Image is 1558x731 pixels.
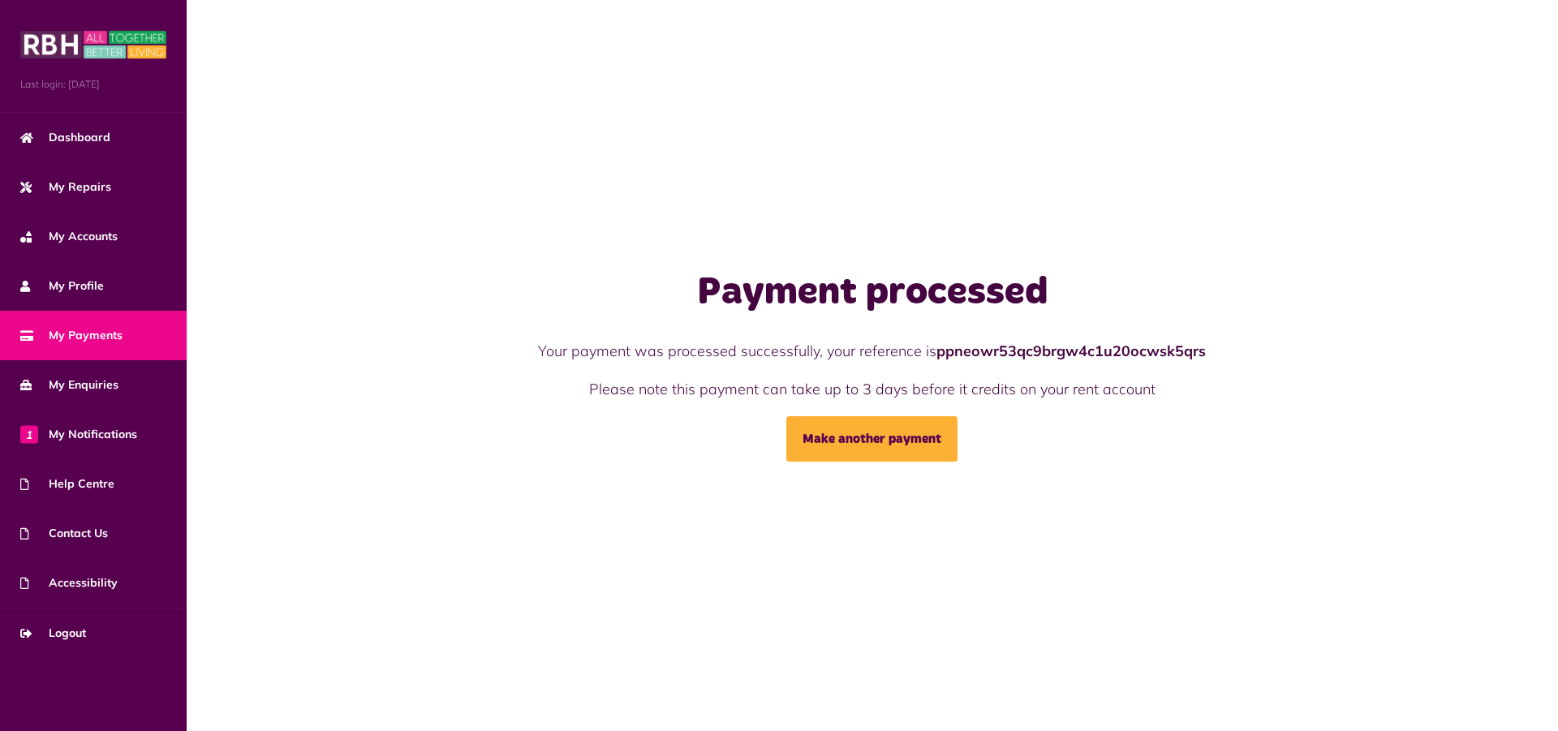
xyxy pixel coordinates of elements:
a: Make another payment [786,416,958,462]
p: Please note this payment can take up to 3 days before it credits on your rent account [417,378,1328,400]
span: Help Centre [20,475,114,492]
span: My Accounts [20,228,118,245]
span: My Profile [20,277,104,295]
span: My Notifications [20,426,137,443]
h1: Payment processed [417,269,1328,316]
span: Logout [20,625,86,642]
span: My Enquiries [20,376,118,393]
img: MyRBH [20,28,166,61]
span: My Repairs [20,178,111,196]
span: Contact Us [20,525,108,542]
strong: ppneowr53qc9brgw4c1u20ocwsk5qrs [936,342,1206,360]
span: Accessibility [20,574,118,591]
span: Last login: [DATE] [20,77,166,92]
span: 1 [20,425,38,443]
span: Dashboard [20,129,110,146]
p: Your payment was processed successfully, your reference is [417,340,1328,362]
span: My Payments [20,327,123,344]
